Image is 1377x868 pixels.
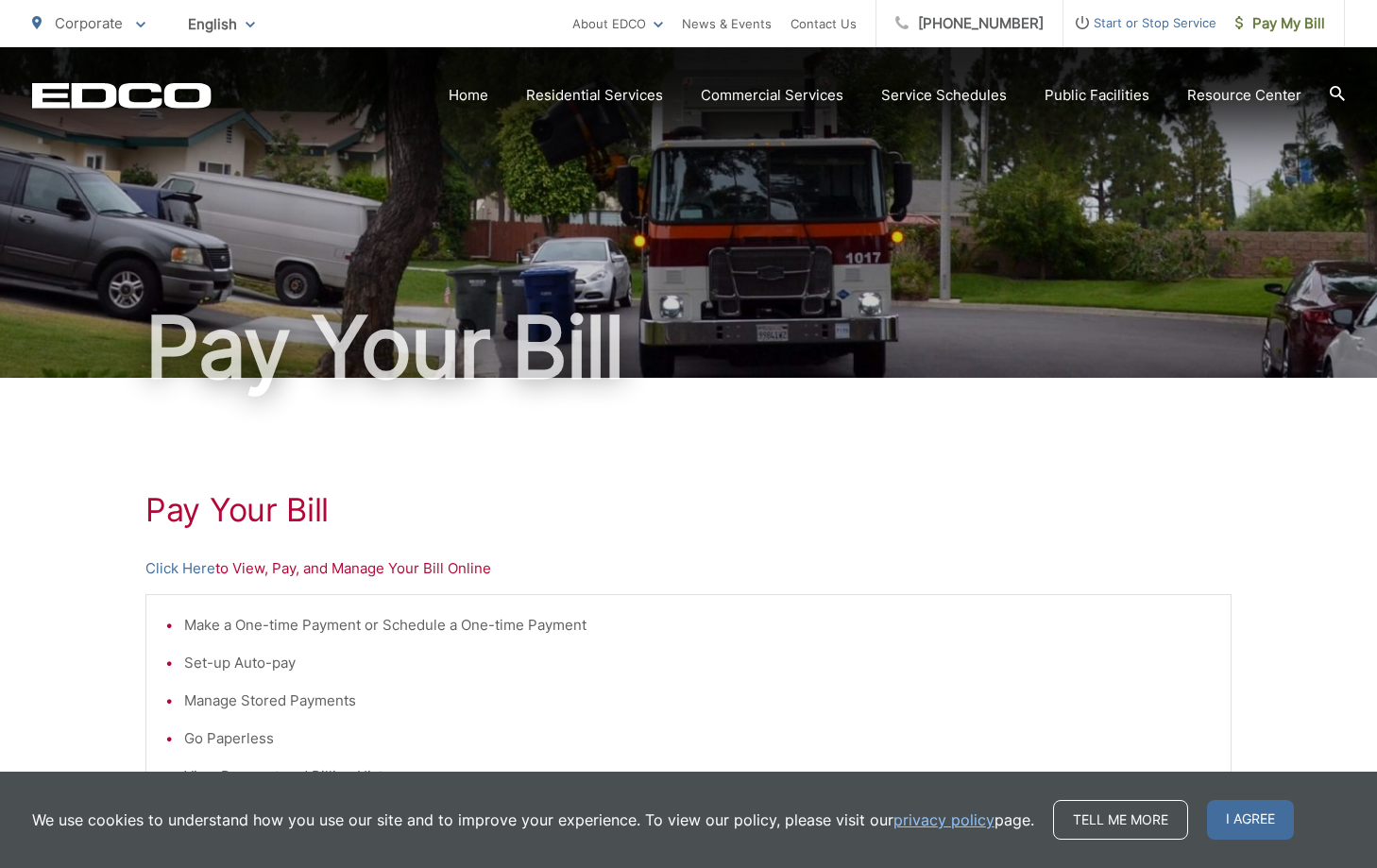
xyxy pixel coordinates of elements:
[184,727,1212,750] li: Go Paperless
[184,652,1212,674] li: Set-up Auto-pay
[184,689,1212,712] li: Manage Stored Payments
[184,765,1212,788] li: View Payment and Billing History
[682,12,772,35] a: News & Events
[449,84,488,107] a: Home
[1207,800,1294,840] span: I agree
[55,14,123,32] span: Corporate
[881,84,1007,107] a: Service Schedules
[1045,84,1149,107] a: Public Facilities
[184,614,1212,637] li: Make a One-time Payment or Schedule a One-time Payment
[893,808,994,831] a: privacy policy
[1235,12,1325,35] span: Pay My Bill
[174,8,269,41] span: English
[572,12,663,35] a: About EDCO
[32,808,1034,831] p: We use cookies to understand how you use our site and to improve your experience. To view our pol...
[1187,84,1301,107] a: Resource Center
[526,84,663,107] a: Residential Services
[145,491,1232,529] h1: Pay Your Bill
[701,84,843,107] a: Commercial Services
[32,82,212,109] a: EDCD logo. Return to the homepage.
[32,300,1345,395] h1: Pay Your Bill
[145,557,1232,580] p: to View, Pay, and Manage Your Bill Online
[1053,800,1188,840] a: Tell me more
[145,557,215,580] a: Click Here
[790,12,857,35] a: Contact Us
